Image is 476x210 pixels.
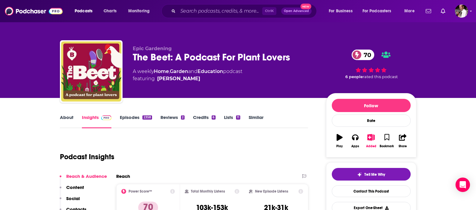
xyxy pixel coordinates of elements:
[362,7,391,15] span: For Podcasters
[332,168,411,181] button: tell me why sparkleTell Me Why
[357,172,362,177] img: tell me why sparkle
[300,4,311,9] span: New
[142,115,152,120] div: 2358
[82,114,112,128] a: InsightsPodchaser Pro
[379,130,395,152] button: Bookmark
[61,41,121,102] img: The Beet: A Podcast For Plant Lovers
[366,145,376,148] div: Added
[193,114,215,128] a: Credits6
[100,6,120,16] a: Charts
[70,6,100,16] button: open menu
[60,196,80,207] button: Social
[345,75,363,79] span: 6 people
[359,6,400,16] button: open menu
[157,75,200,82] a: Kevin Espiritu
[60,114,73,128] a: About
[336,145,343,148] div: Play
[178,6,262,16] input: Search podcasts, credits, & more...
[380,145,394,148] div: Bookmark
[104,7,117,15] span: Charts
[60,184,84,196] button: Content
[236,115,240,120] div: 11
[66,184,84,190] p: Content
[116,173,130,179] h2: Reach
[332,185,411,197] a: Contact This Podcast
[329,7,353,15] span: For Business
[133,68,242,82] div: A weekly podcast
[167,4,322,18] div: Search podcasts, credits, & more...
[262,7,276,15] span: Ctrl K
[363,130,379,152] button: Added
[191,189,225,193] h2: Total Monthly Listens
[212,115,215,120] div: 6
[456,178,470,192] div: Open Intercom Messenger
[347,130,363,152] button: Apps
[60,173,107,184] button: Reach & Audience
[358,50,374,60] span: 70
[181,115,185,120] div: 2
[455,5,468,18] img: User Profile
[399,145,407,148] div: Share
[66,173,107,179] p: Reach & Audience
[128,7,150,15] span: Monitoring
[160,114,185,128] a: Reviews2
[124,6,157,16] button: open menu
[455,5,468,18] button: Show profile menu
[351,145,359,148] div: Apps
[75,7,92,15] span: Podcasts
[400,6,422,16] button: open menu
[332,99,411,112] button: Follow
[332,130,347,152] button: Play
[133,46,172,51] span: Epic Gardening
[170,68,188,74] a: Garden
[455,5,468,18] span: Logged in as Quarto
[224,114,240,128] a: Lists11
[249,114,263,128] a: Similar
[363,75,398,79] span: rated this podcast
[255,189,288,193] h2: New Episode Listens
[404,7,415,15] span: More
[154,68,169,74] a: Home
[438,6,448,16] a: Show notifications dropdown
[5,5,63,17] img: Podchaser - Follow, Share and Rate Podcasts
[423,6,434,16] a: Show notifications dropdown
[60,152,114,161] h1: Podcast Insights
[169,68,170,74] span: ,
[129,189,152,193] h2: Power Score™
[66,196,80,201] p: Social
[332,114,411,127] div: Rate
[364,172,385,177] span: Tell Me Why
[188,68,198,74] span: and
[284,10,309,13] span: Open Advanced
[101,115,112,120] img: Podchaser Pro
[325,6,360,16] button: open menu
[352,50,374,60] a: 70
[281,8,312,15] button: Open AdvancedNew
[120,114,152,128] a: Episodes2358
[395,130,410,152] button: Share
[326,46,416,83] div: 70 6 peoplerated this podcast
[133,75,242,82] span: featuring
[198,68,223,74] a: Education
